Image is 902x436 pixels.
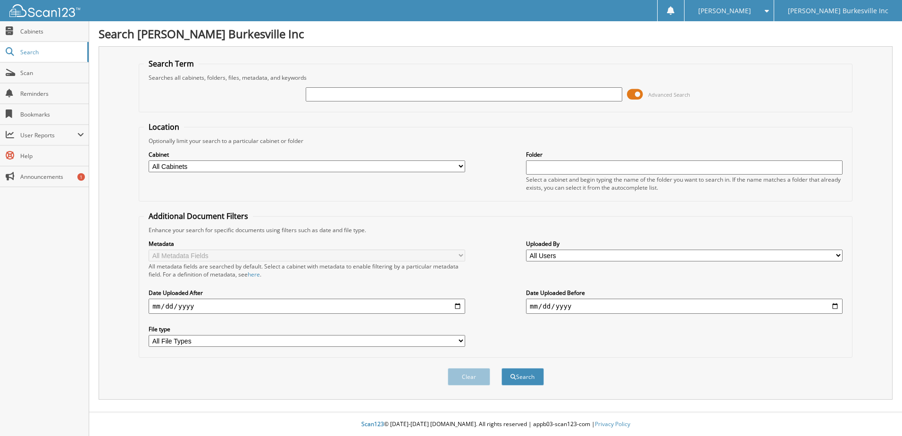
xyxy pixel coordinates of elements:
[149,262,465,278] div: All metadata fields are searched by default. Select a cabinet with metadata to enable filtering b...
[77,173,85,181] div: 1
[448,368,490,386] button: Clear
[149,151,465,159] label: Cabinet
[20,110,84,118] span: Bookmarks
[144,59,199,69] legend: Search Term
[788,8,888,14] span: [PERSON_NAME] Burkesville Inc
[144,226,847,234] div: Enhance your search for specific documents using filters such as date and file type.
[648,91,690,98] span: Advanced Search
[144,122,184,132] legend: Location
[20,152,84,160] span: Help
[501,368,544,386] button: Search
[526,151,843,159] label: Folder
[20,48,83,56] span: Search
[20,27,84,35] span: Cabinets
[20,173,84,181] span: Announcements
[149,240,465,248] label: Metadata
[526,176,843,192] div: Select a cabinet and begin typing the name of the folder you want to search in. If the name match...
[20,69,84,77] span: Scan
[248,270,260,278] a: here
[526,240,843,248] label: Uploaded By
[144,74,847,82] div: Searches all cabinets, folders, files, metadata, and keywords
[9,4,80,17] img: scan123-logo-white.svg
[99,26,893,42] h1: Search [PERSON_NAME] Burkesville Inc
[361,420,384,428] span: Scan123
[149,325,465,333] label: File type
[698,8,751,14] span: [PERSON_NAME]
[526,299,843,314] input: end
[89,413,902,436] div: © [DATE]-[DATE] [DOMAIN_NAME]. All rights reserved | appb03-scan123-com |
[149,289,465,297] label: Date Uploaded After
[526,289,843,297] label: Date Uploaded Before
[144,137,847,145] div: Optionally limit your search to a particular cabinet or folder
[149,299,465,314] input: start
[20,131,77,139] span: User Reports
[595,420,630,428] a: Privacy Policy
[144,211,253,221] legend: Additional Document Filters
[20,90,84,98] span: Reminders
